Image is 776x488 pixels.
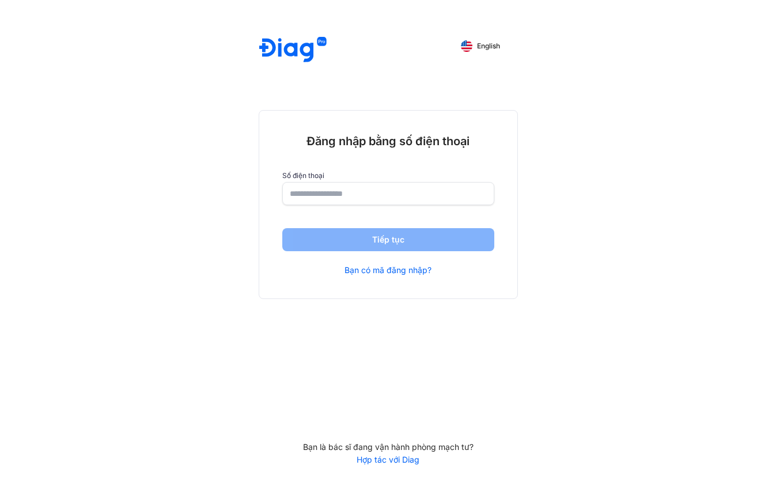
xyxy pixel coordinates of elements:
label: Số điện thoại [282,172,494,180]
div: Bạn là bác sĩ đang vận hành phòng mạch tư? [259,442,518,452]
span: English [477,42,500,50]
img: English [461,40,472,52]
button: English [453,37,508,55]
div: Đăng nhập bằng số điện thoại [282,134,494,149]
a: Bạn có mã đăng nhập? [345,265,431,275]
img: logo [259,37,327,64]
a: Hợp tác với Diag [259,455,518,465]
button: Tiếp tục [282,228,494,251]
